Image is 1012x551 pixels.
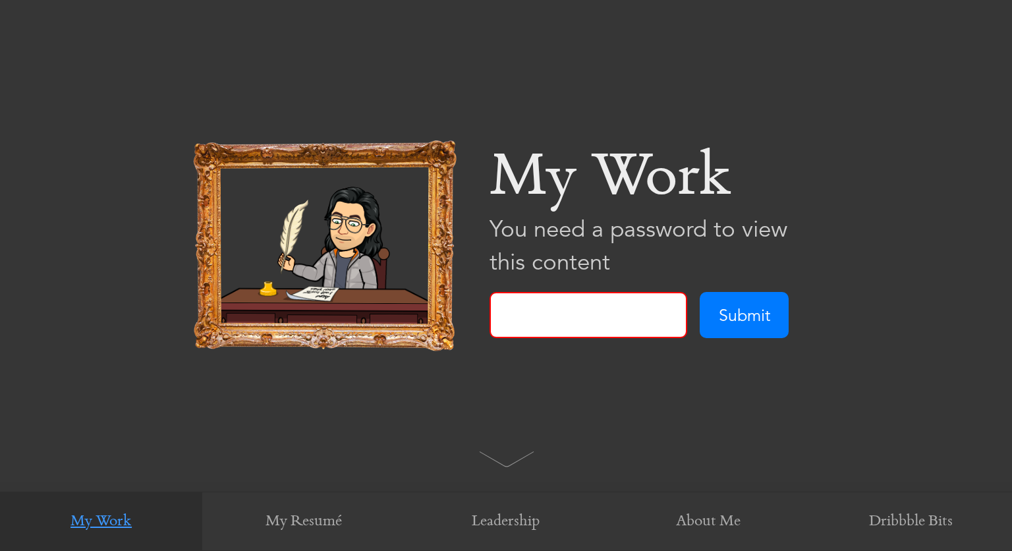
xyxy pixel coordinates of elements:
[490,292,687,338] input: Enter password
[193,140,457,351] img: picture-frame.png
[490,213,819,279] p: You need a password to view this content
[490,140,819,219] p: My Work
[479,433,534,449] img: arrow.svg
